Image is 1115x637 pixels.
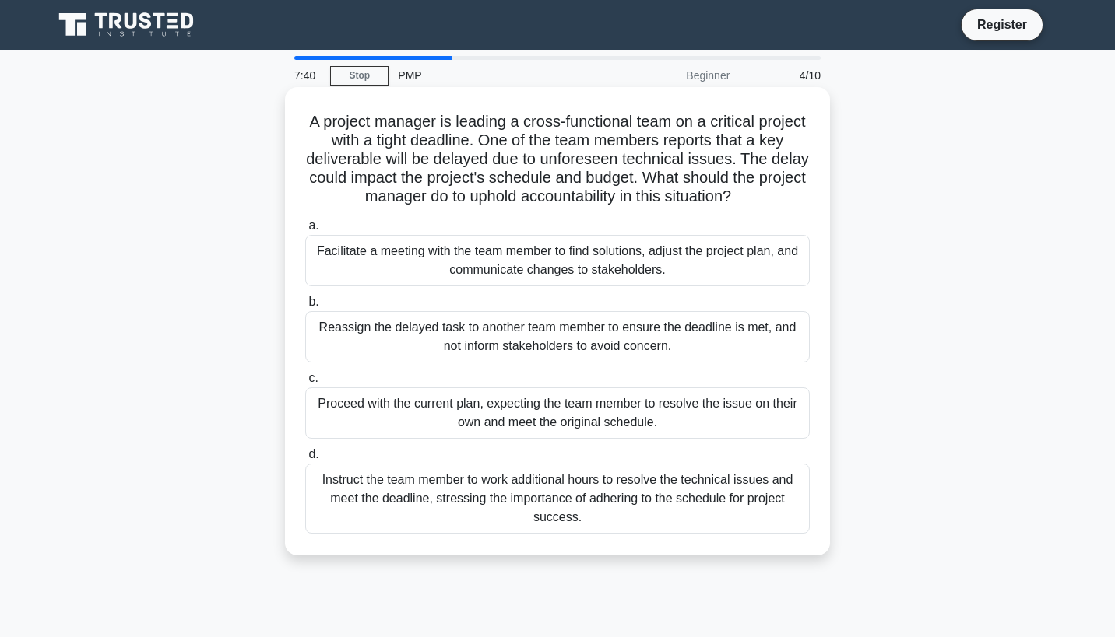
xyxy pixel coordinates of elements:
div: 7:40 [285,60,330,91]
a: Register [968,15,1036,34]
span: a. [308,219,318,232]
div: Instruct the team member to work additional hours to resolve the technical issues and meet the de... [305,464,810,534]
div: Beginner [603,60,739,91]
div: PMP [389,60,603,91]
div: Reassign the delayed task to another team member to ensure the deadline is met, and not inform st... [305,311,810,362]
h5: A project manager is leading a cross-functional team on a critical project with a tight deadline.... [304,112,811,207]
span: c. [308,371,318,384]
div: Facilitate a meeting with the team member to find solutions, adjust the project plan, and communi... [305,235,810,286]
a: Stop [330,66,389,86]
div: 4/10 [739,60,830,91]
span: b. [308,295,318,308]
span: d. [308,447,318,460]
div: Proceed with the current plan, expecting the team member to resolve the issue on their own and me... [305,387,810,439]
